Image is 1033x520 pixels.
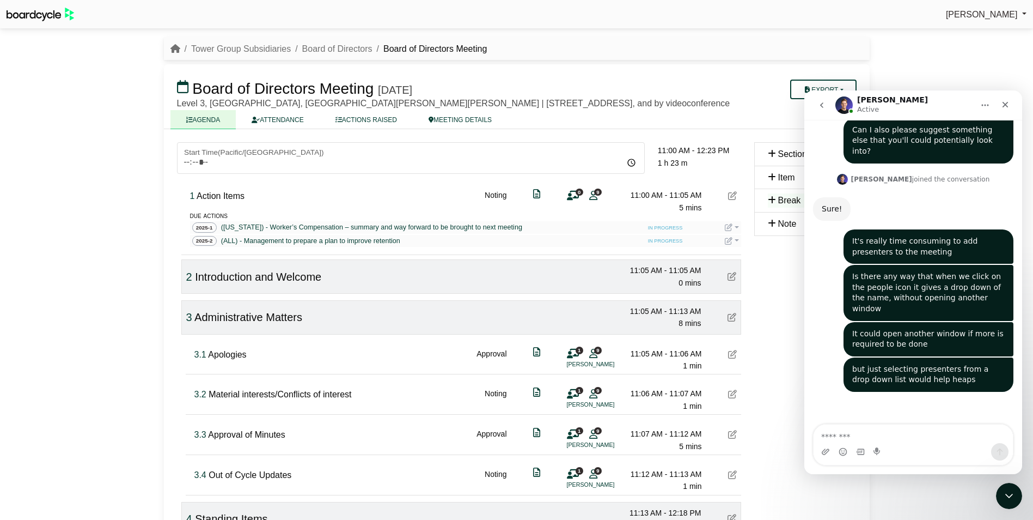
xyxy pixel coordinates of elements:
[413,110,508,129] a: MEETING DETAILS
[679,442,701,451] span: 5 mins
[679,279,701,287] span: 0 mins
[625,264,701,276] div: 11:05 AM - 11:05 AM
[778,173,795,182] span: Item
[378,83,412,96] div: [DATE]
[778,196,801,205] span: Break
[679,319,701,328] span: 8 mins
[683,361,701,370] span: 1 min
[190,209,741,221] div: due actions
[194,430,206,439] span: Click to fine tune number
[567,480,649,489] li: [PERSON_NAME]
[626,189,702,201] div: 11:00 AM - 11:05 AM
[576,467,583,474] span: 1
[576,347,583,354] span: 1
[683,402,701,410] span: 1 min
[170,110,236,129] a: AGENDA
[192,236,217,246] span: 2025-2
[485,388,506,412] div: Noting
[594,387,602,394] span: 9
[170,42,487,56] nav: breadcrumb
[485,189,506,214] div: Noting
[625,305,701,317] div: 11:05 AM - 11:13 AM
[567,400,649,409] li: [PERSON_NAME]
[658,159,687,167] span: 1 h 23 m
[567,360,649,369] li: [PERSON_NAME]
[645,237,686,246] span: IN PROGRESS
[594,347,602,354] span: 9
[372,42,487,56] li: Board of Directors Meeting
[658,144,741,156] div: 11:00 AM - 12:23 PM
[194,350,206,359] span: Click to fine tune number
[302,44,372,53] a: Board of Directors
[186,311,192,323] span: Click to fine tune number
[192,222,217,233] span: 2025-1
[804,90,1022,474] iframe: Intercom live chat
[209,470,291,480] span: Out of Cycle Updates
[190,191,195,201] span: Click to fine tune number
[186,271,192,283] span: Click to fine tune number
[476,348,506,372] div: Approval
[236,110,319,129] a: ATTENDANCE
[996,483,1022,509] iframe: Intercom live chat
[946,10,1018,19] span: [PERSON_NAME]
[790,80,856,99] button: Export
[194,390,206,399] span: Click to fine tune number
[594,427,602,434] span: 9
[7,8,74,21] img: BoardcycleBlackGreen-aaafeed430059cb809a45853b8cf6d952af9d84e6e89e1f1685b34bfd5cb7d64.svg
[208,430,285,439] span: Approval of Minutes
[576,387,583,394] span: 1
[191,44,291,53] a: Tower Group Subsidiaries
[177,99,730,108] span: Level 3, [GEOGRAPHIC_DATA], [GEOGRAPHIC_DATA][PERSON_NAME][PERSON_NAME] | [STREET_ADDRESS], and b...
[778,219,797,228] span: Note
[683,482,701,491] span: 1 min
[594,467,602,474] span: 9
[645,224,686,233] span: IN PROGRESS
[626,388,702,400] div: 11:06 AM - 11:07 AM
[192,80,374,97] span: Board of Directors Meeting
[219,235,402,246] a: (ALL) - Management to prepare a plan to improve retention
[485,468,506,493] div: Noting
[197,191,245,201] span: Action Items
[219,222,524,233] a: ([US_STATE]) - Worker’s Compensation – summary and way forward to be brought to next meeting
[626,428,702,440] div: 11:07 AM - 11:12 AM
[567,440,649,450] li: [PERSON_NAME]
[208,350,246,359] span: Apologies
[679,203,701,212] span: 5 mins
[946,8,1026,22] a: [PERSON_NAME]
[476,428,506,452] div: Approval
[626,468,702,480] div: 11:12 AM - 11:13 AM
[194,470,206,480] span: Click to fine tune number
[778,149,807,159] span: Section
